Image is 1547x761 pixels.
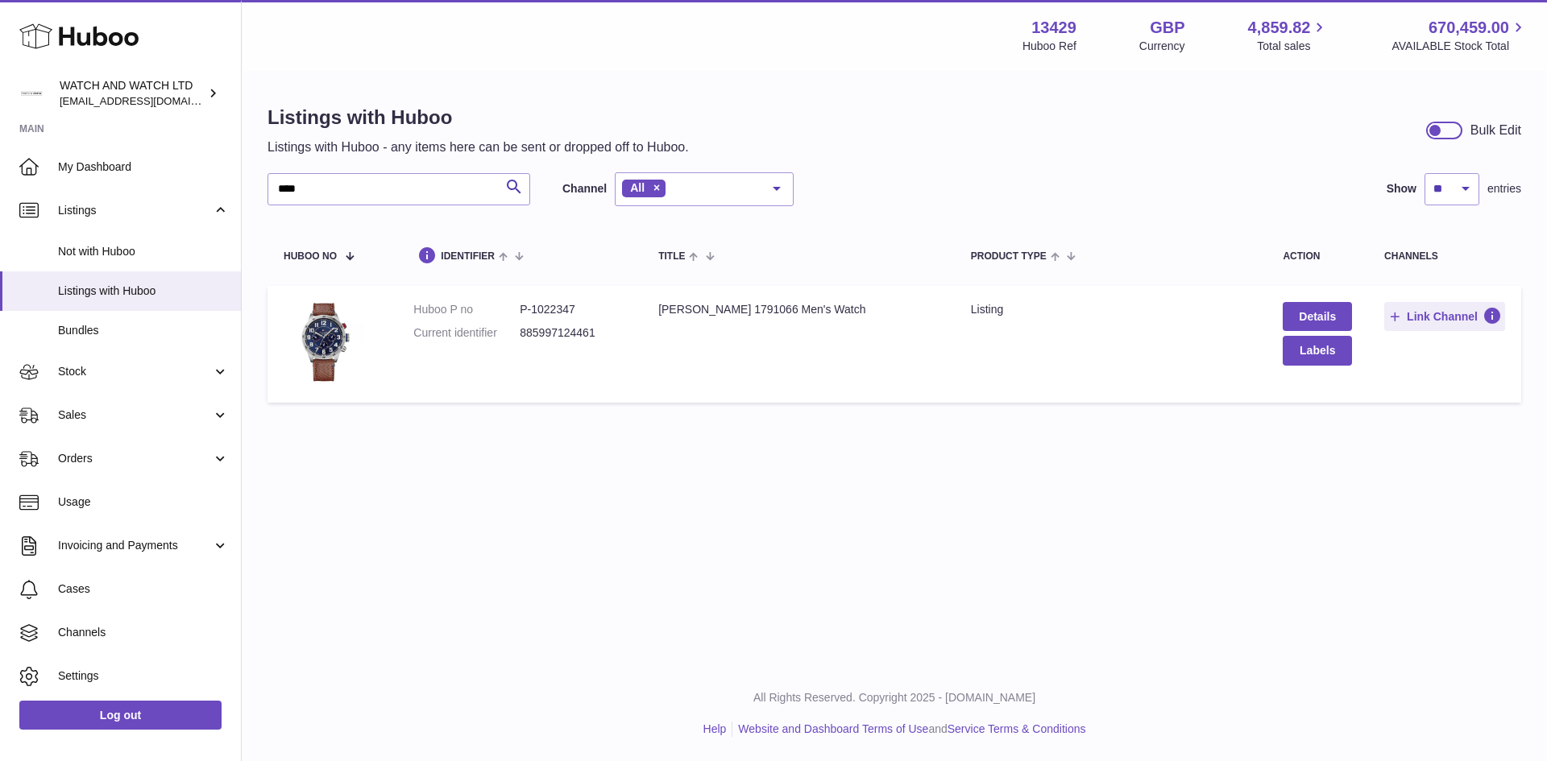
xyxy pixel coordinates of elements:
span: [EMAIL_ADDRESS][DOMAIN_NAME] [60,94,237,107]
span: Product Type [971,251,1047,262]
p: All Rights Reserved. Copyright 2025 - [DOMAIN_NAME] [255,690,1534,705]
a: Help [703,722,727,735]
a: 4,859.82 Total sales [1248,17,1329,54]
span: Sales [58,407,212,423]
span: All [630,181,645,194]
dd: 885997124461 [520,325,626,341]
span: Not with Huboo [58,244,229,259]
span: Stock [58,364,212,379]
div: WATCH AND WATCH LTD [60,78,205,109]
h1: Listings with Huboo [268,105,689,130]
div: action [1283,251,1352,262]
label: Channel [562,181,607,196]
a: Website and Dashboard Terms of Use [738,722,928,735]
span: 670,459.00 [1429,17,1509,39]
span: Usage [58,494,229,510]
img: internalAdmin-13429@internal.huboo.com [19,81,44,105]
strong: GBP [1150,17,1184,39]
span: title [658,251,685,262]
button: Link Channel [1384,302,1505,331]
span: entries [1487,181,1521,196]
p: Listings with Huboo - any items here can be sent or dropped off to Huboo. [268,139,689,156]
dt: Huboo P no [413,302,520,317]
div: channels [1384,251,1505,262]
span: Link Channel [1407,309,1478,324]
span: Listings with Huboo [58,283,229,299]
div: Bulk Edit [1470,122,1521,139]
span: Huboo no [284,251,337,262]
div: listing [971,302,1251,317]
img: Tommy Hilfiger 1791066 Men's Watch [284,302,364,383]
div: Currency [1139,39,1185,54]
span: Cases [58,581,229,597]
dd: P-1022347 [520,302,626,317]
span: AVAILABLE Stock Total [1391,39,1528,54]
span: Bundles [58,323,229,338]
span: My Dashboard [58,159,229,175]
span: Total sales [1257,39,1329,54]
li: and [732,722,1085,737]
a: Details [1283,302,1352,331]
span: identifier [441,251,495,262]
a: Service Terms & Conditions [948,722,1086,735]
span: Invoicing and Payments [58,538,212,553]
span: 4,859.82 [1248,17,1311,39]
div: [PERSON_NAME] 1791066 Men's Watch [658,302,939,317]
span: Listings [58,203,212,218]
span: Channels [58,625,229,640]
dt: Current identifier [413,325,520,341]
span: Orders [58,451,212,466]
label: Show [1387,181,1416,196]
span: Settings [58,668,229,684]
a: Log out [19,701,222,730]
button: Labels [1283,336,1352,365]
a: 670,459.00 AVAILABLE Stock Total [1391,17,1528,54]
strong: 13429 [1031,17,1076,39]
div: Huboo Ref [1022,39,1076,54]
